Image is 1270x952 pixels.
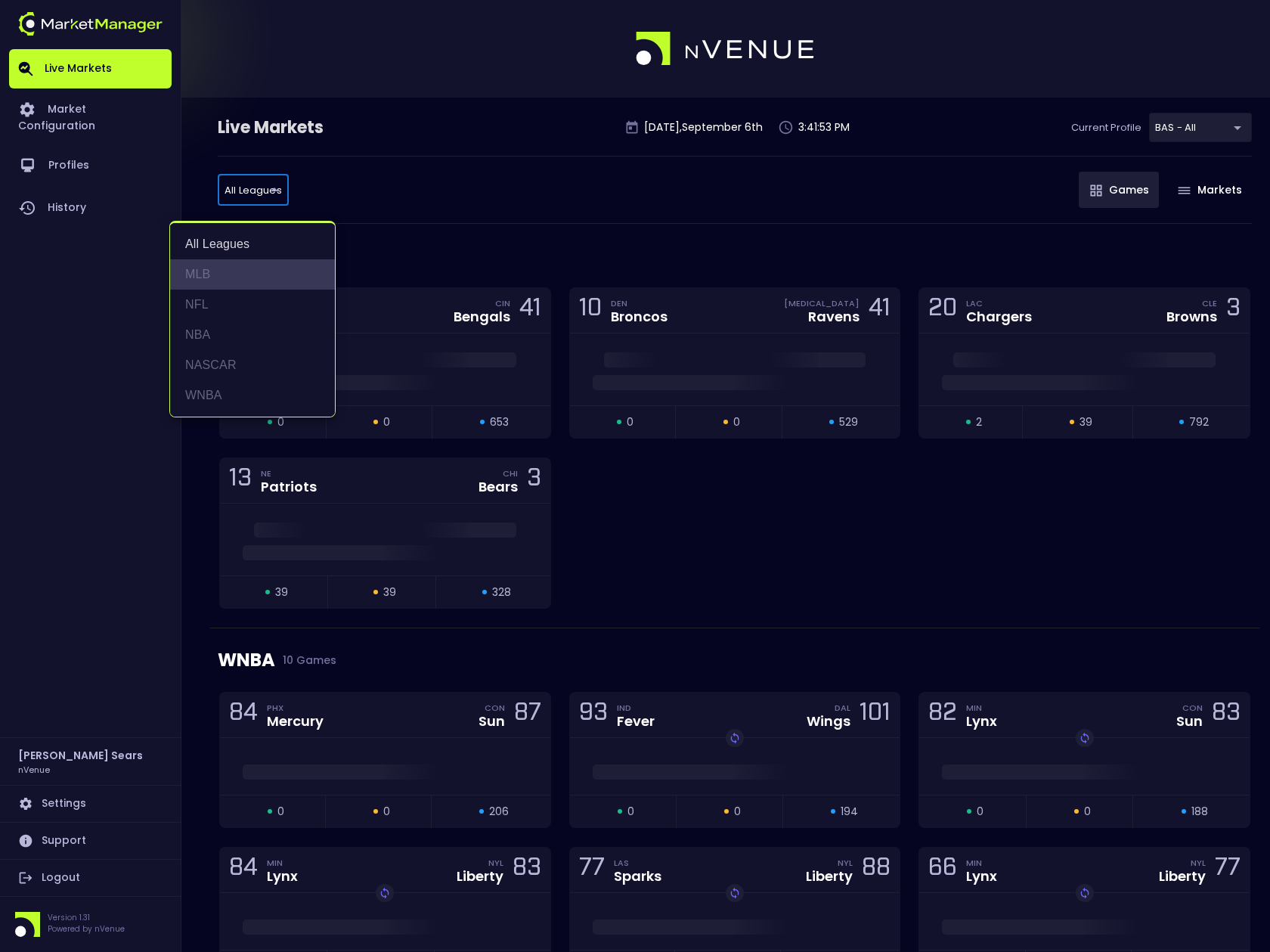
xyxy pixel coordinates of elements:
li: NASCAR [170,350,335,380]
li: WNBA [170,380,335,411]
li: MLB [170,259,335,290]
li: NBA [170,320,335,350]
li: All Leagues [170,229,335,259]
li: NFL [170,290,335,320]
